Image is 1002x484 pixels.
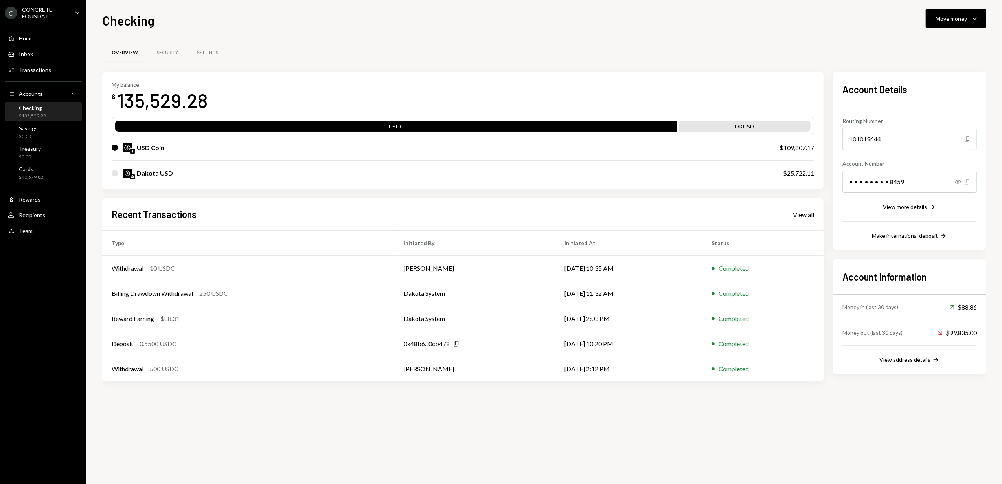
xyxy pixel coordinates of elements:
[555,331,702,356] td: [DATE] 10:20 PM
[5,62,82,77] a: Transactions
[19,133,38,140] div: $0.00
[117,88,208,113] div: 135,529.28
[719,264,749,273] div: Completed
[404,339,450,348] div: 0x48b6...0cb478
[5,163,82,182] a: Cards$40,579.82
[112,208,197,221] h2: Recent Transactions
[112,364,143,374] div: Withdrawal
[395,306,555,331] td: Dakota System
[199,289,228,298] div: 250 USDC
[395,281,555,306] td: Dakota System
[936,15,967,23] div: Move money
[793,211,814,219] div: View all
[150,264,175,273] div: 10 USDC
[5,7,17,19] div: C
[5,102,82,121] a: Checking$135,529.28
[102,43,147,63] a: Overview
[19,174,43,181] div: $40,579.82
[19,51,33,57] div: Inbox
[19,125,38,132] div: Savings
[22,6,68,20] div: CONCRETE FOUNDAT...
[719,314,749,323] div: Completed
[5,208,82,222] a: Recipients
[793,210,814,219] a: View all
[879,356,940,365] button: View address details
[5,143,82,162] a: Treasury$0.00
[842,159,977,168] div: Account Number
[19,145,41,152] div: Treasury
[783,169,814,178] div: $25,722.11
[702,231,824,256] th: Status
[395,356,555,381] td: [PERSON_NAME]
[137,169,173,178] div: Dakota USD
[842,270,977,283] h2: Account Information
[102,231,395,256] th: Type
[130,174,135,179] img: base-mainnet
[5,31,82,45] a: Home
[112,81,208,88] div: My balance
[112,264,143,273] div: Withdrawal
[5,192,82,206] a: Rewards
[147,43,188,63] a: Security
[872,232,938,239] div: Make international deposit
[19,113,46,119] div: $135,529.28
[150,364,178,374] div: 500 USDC
[555,231,702,256] th: Initiated At
[112,49,138,56] div: Overview
[19,35,33,42] div: Home
[555,281,702,306] td: [DATE] 11:32 AM
[112,289,193,298] div: Billing Drawdown Withdrawal
[19,66,51,73] div: Transactions
[883,203,936,212] button: View more details
[188,43,228,63] a: Settings
[842,303,898,311] div: Money in (last 30 days)
[19,154,41,160] div: $0.00
[555,356,702,381] td: [DATE] 2:12 PM
[19,227,33,234] div: Team
[926,9,986,28] button: Move money
[157,49,178,56] div: Security
[130,149,135,154] img: ethereum-mainnet
[395,256,555,281] td: [PERSON_NAME]
[679,122,811,133] div: DKUSD
[123,169,132,178] img: DKUSD
[395,231,555,256] th: Initiated By
[160,314,180,323] div: $88.31
[137,143,164,152] div: USD Coin
[115,122,677,133] div: USDC
[719,364,749,374] div: Completed
[19,90,43,97] div: Accounts
[112,314,154,323] div: Reward Earning
[102,13,154,28] h1: Checking
[780,143,814,152] div: $109,807.17
[842,328,903,337] div: Money out (last 30 days)
[197,49,218,56] div: Settings
[719,339,749,348] div: Completed
[879,356,930,363] div: View address details
[950,302,977,312] div: $88.86
[872,232,947,240] button: Make international deposit
[842,83,977,96] h2: Account Details
[5,86,82,101] a: Accounts
[5,123,82,141] a: Savings$0.00
[19,166,43,172] div: Cards
[842,117,977,125] div: Routing Number
[555,306,702,331] td: [DATE] 2:03 PM
[842,171,977,193] div: • • • • • • • • 8459
[19,196,40,203] div: Rewards
[719,289,749,298] div: Completed
[112,93,116,101] div: $
[883,203,927,210] div: View more details
[5,224,82,238] a: Team
[19,104,46,111] div: Checking
[938,328,977,337] div: $99,835.00
[5,47,82,61] a: Inbox
[19,212,45,218] div: Recipients
[842,128,977,150] div: 101019644
[140,339,176,348] div: 0.5500 USDC
[112,339,133,348] div: Deposit
[123,143,132,152] img: USDC
[555,256,702,281] td: [DATE] 10:35 AM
